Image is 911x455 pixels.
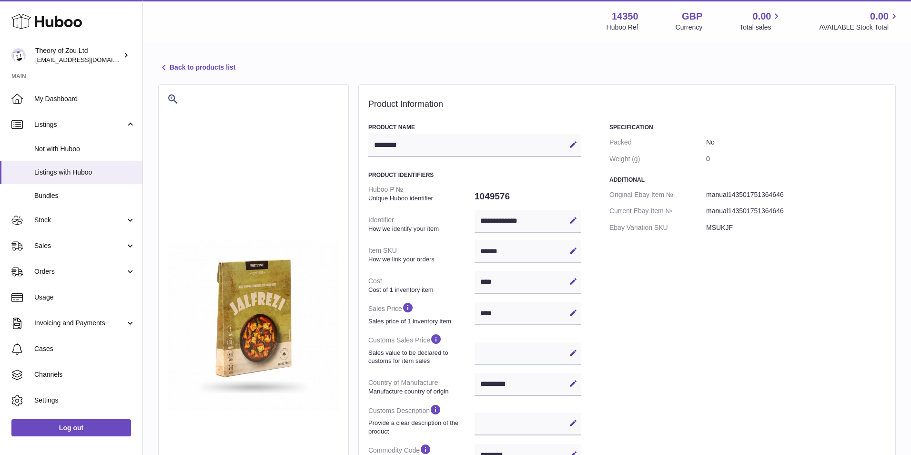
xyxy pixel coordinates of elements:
dt: Sales Price [368,298,475,329]
strong: GBP [682,10,702,23]
dt: Cost [368,273,475,298]
span: Sales [34,241,125,250]
strong: Sales price of 1 inventory item [368,317,472,326]
div: Theory of Zou Ltd [35,46,121,64]
span: Cases [34,344,135,353]
dt: Ebay Variation SKU [609,219,706,236]
span: Channels [34,370,135,379]
strong: Manufacture country of origin [368,387,472,396]
h3: Additional [609,176,886,184]
span: Stock [34,216,125,225]
dt: Packed [609,134,706,151]
strong: How we identify your item [368,225,472,233]
h3: Product Identifiers [368,171,581,179]
dd: 0 [706,151,886,167]
div: Huboo Ref [607,23,638,32]
dd: No [706,134,886,151]
dd: manual143501751364646 [706,203,886,219]
dt: Customs Description [368,400,475,439]
h2: Product Information [368,99,886,110]
span: Listings [34,120,125,129]
img: internalAdmin-14350@internal.huboo.com [11,48,26,62]
strong: 14350 [612,10,638,23]
strong: How we link your orders [368,255,472,264]
strong: Sales value to be declared to customs for item sales [368,349,472,365]
dt: Original Ebay Item № [609,186,706,203]
span: Listings with Huboo [34,168,135,177]
a: 0.00 AVAILABLE Stock Total [819,10,900,32]
dd: MSUKJF [706,219,886,236]
dt: Huboo P № [368,181,475,206]
dt: Customs Sales Price [368,329,475,369]
dt: Current Ebay Item № [609,203,706,219]
span: Bundles [34,191,135,200]
span: Not with Huboo [34,145,135,154]
strong: Unique Huboo identifier [368,194,472,203]
span: AVAILABLE Stock Total [819,23,900,32]
img: 1751364645.jpg [168,240,339,411]
span: 0.00 [870,10,889,23]
a: Back to products list [158,62,235,73]
span: Invoicing and Payments [34,319,125,328]
dd: manual143501751364646 [706,186,886,203]
dt: Item SKU [368,242,475,267]
h3: Product Name [368,124,581,131]
span: 0.00 [753,10,771,23]
dt: Country of Manufacture [368,374,475,399]
a: 0.00 Total sales [739,10,782,32]
strong: Provide a clear description of the product [368,419,472,435]
dt: Weight (g) [609,151,706,167]
strong: Cost of 1 inventory item [368,286,472,294]
span: Usage [34,293,135,302]
span: [EMAIL_ADDRESS][DOMAIN_NAME] [35,56,140,63]
span: Settings [34,396,135,405]
dd: 1049576 [475,186,581,207]
h3: Specification [609,124,886,131]
dt: Identifier [368,212,475,237]
span: My Dashboard [34,94,135,103]
a: Log out [11,419,131,436]
span: Orders [34,267,125,276]
div: Currency [676,23,703,32]
span: Total sales [739,23,782,32]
